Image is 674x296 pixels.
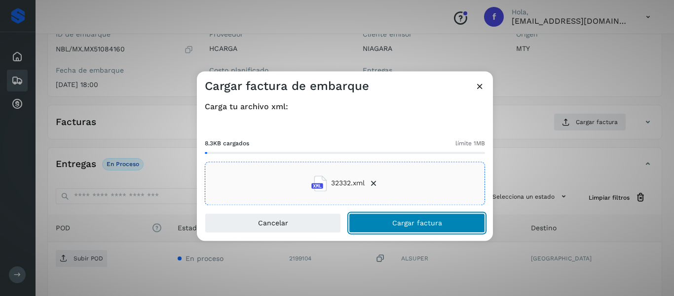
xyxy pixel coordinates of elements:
[349,213,485,233] button: Cargar factura
[205,213,341,233] button: Cancelar
[205,139,249,148] span: 8.3KB cargados
[205,102,485,111] h4: Carga tu archivo xml:
[258,219,288,226] span: Cancelar
[331,178,365,189] span: 32332.xml
[392,219,442,226] span: Cargar factura
[455,139,485,148] span: límite 1MB
[205,79,369,93] h3: Cargar factura de embarque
